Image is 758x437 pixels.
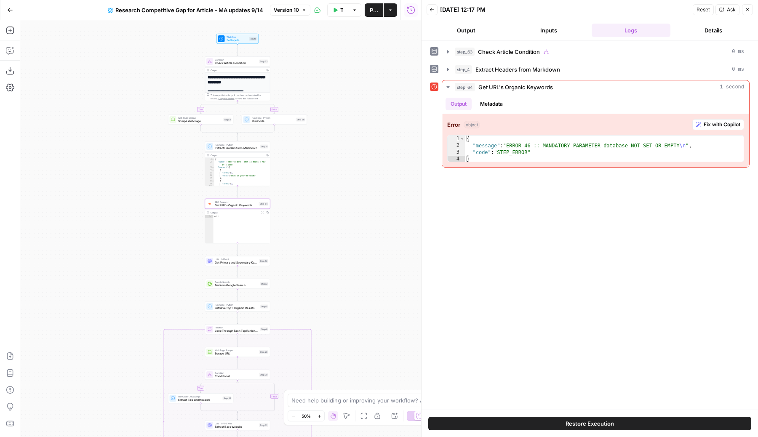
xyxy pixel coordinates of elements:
g: Edge from step_31 to step_30-conditional-end [201,403,238,413]
div: Step 31 [223,397,232,400]
g: Edge from step_30-conditional-end to step_32 [237,412,238,420]
span: Set Inputs [227,38,248,43]
button: Inputs [509,24,588,37]
button: Ask [715,4,739,15]
span: Copy the output [219,97,235,100]
div: Run Code · JavaScriptExtract Title and HeadersStep 31 [168,393,233,403]
g: Edge from step_5 to step_6 [237,312,238,324]
button: Output [446,98,472,110]
div: 2 [205,161,214,166]
div: 1 [448,136,465,142]
div: 4 [205,169,214,172]
span: Ask [727,6,736,13]
strong: Error [447,120,460,129]
div: 6 [205,174,214,177]
div: 4 [448,156,465,163]
div: Step 62 [259,259,268,263]
div: 1 [205,158,214,161]
div: Step 63 [259,60,268,64]
div: Step 32 [259,424,268,427]
div: WorkflowSet InputsInputs [205,34,270,44]
span: step_4 [455,65,472,74]
span: Extract Base Website [215,425,257,429]
div: IterationLoop Through Each Top Ranking ArticleStep 6 [205,324,270,334]
button: Metadata [475,98,508,110]
button: 0 ms [442,45,749,59]
div: Step 29 [259,350,268,354]
span: Extract Title and Headers [178,398,221,402]
span: Toggle code folding, rows 1 through 61 [212,158,214,161]
button: Output [427,24,506,37]
button: Research Competitive Gap for Article - MA updates 9/14 [103,3,268,17]
div: 5 [205,172,214,175]
span: object [464,121,480,128]
div: Web Page ScrapeScrape Web PageStep 2 [168,115,233,125]
span: Fix with Copilot [704,121,740,128]
span: step_64 [455,83,475,91]
span: Extract Headers from Markdown [215,146,259,150]
div: Step 2 [224,118,232,122]
span: Scrape Web Page [178,119,222,123]
button: 0 ms [442,63,749,76]
button: 1 second [442,80,749,94]
span: Perform Google Search [215,283,259,288]
g: Edge from step_66 to step_63-conditional-end [238,125,275,134]
g: Edge from step_62 to step_3 [237,266,238,278]
g: Edge from start to step_63 [237,44,238,56]
button: Version 10 [270,5,310,16]
button: Logs [592,24,671,37]
div: Web Page ScrapeScrape URLStep 29 [205,347,270,357]
div: Run Code · PythonRun CodeStep 66 [242,115,307,125]
span: Version 10 [274,6,299,14]
span: Workflow [227,35,248,39]
span: Web Page Scrape [215,349,257,352]
div: Run Code · PythonRetrieve Top 3 Organic ResultsStep 5 [205,301,270,312]
span: 1 second [720,83,744,91]
g: Edge from step_63 to step_66 [238,101,275,114]
div: 2 [448,142,465,149]
span: Restore Execution [566,419,614,428]
div: 3 [448,149,465,156]
g: Edge from step_29 to step_30 [237,357,238,369]
div: Step 30 [259,373,268,377]
span: 0 ms [732,48,744,56]
div: 1 second [442,94,749,167]
button: Fix with Copilot [692,119,744,130]
span: LLM · GPT-5 Mini [215,422,257,425]
span: Research Competitive Gap for Article - MA updates 9/14 [115,6,263,14]
span: Web Page Scrape [178,116,222,120]
span: Toggle code folding, rows 8 through 11 [212,180,214,183]
span: Run Code · JavaScript [178,395,221,398]
div: 8 [205,180,214,183]
span: Check Article Condition [478,48,540,56]
div: Inputs [249,37,257,41]
div: Step 6 [260,328,268,331]
g: Edge from step_6 to step_29 [237,334,238,346]
div: Output [211,154,264,157]
span: Toggle code folding, rows 1 through 4 [460,136,464,142]
div: This output is too large & has been abbreviated for review. to view the full content. [211,93,268,100]
div: Step 66 [296,118,305,122]
div: Run Code · PythonExtract Headers from MarkdownStep 4Output{ "title":"Year-to-date: What it means ... [205,141,270,186]
span: Run Code · Python [215,143,259,147]
div: Output [211,211,259,214]
span: SEO Research [215,200,257,204]
span: Publish [370,6,378,14]
span: LLM · GPT-4.1 [215,258,257,261]
span: 50% [302,413,311,419]
span: Run Code · Python [215,303,259,306]
div: 7 [205,177,214,180]
span: Conditional [215,374,257,378]
g: Edge from step_30 to step_31 [200,380,238,393]
div: Google SearchPerform Google SearchStep 3 [205,279,270,289]
span: Iteration [215,326,259,329]
div: LLM · GPT-5 MiniExtract Base WebsiteStep 32 [205,420,270,430]
span: Loop Through Each Top Ranking Article [215,329,259,333]
span: Scrape URL [215,352,257,356]
g: Edge from step_3 to step_5 [237,289,238,301]
g: Edge from step_63-conditional-end to step_4 [237,133,238,141]
div: SEO ResearchGet URL's Organic KeywordsStep 64Outputnull [205,199,270,243]
span: Get Primary and Secondary Keywords [215,261,257,265]
button: Restore Execution [428,417,751,430]
span: Google Search [215,280,259,284]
